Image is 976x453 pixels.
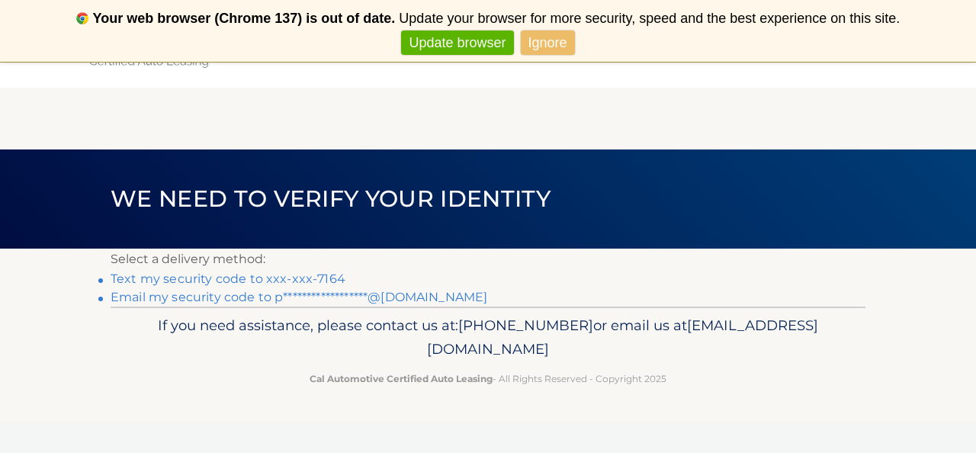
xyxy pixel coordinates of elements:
[401,31,513,56] a: Update browser
[93,11,396,26] b: Your web browser (Chrome 137) is out of date.
[111,185,551,213] span: We need to verify your identity
[458,316,593,334] span: [PHONE_NUMBER]
[120,313,856,362] p: If you need assistance, please contact us at: or email us at
[521,31,575,56] a: Ignore
[310,373,493,384] strong: Cal Automotive Certified Auto Leasing
[111,271,345,286] a: Text my security code to xxx-xxx-7164
[399,11,900,26] span: Update your browser for more security, speed and the best experience on this site.
[120,371,856,387] p: - All Rights Reserved - Copyright 2025
[111,249,865,270] p: Select a delivery method:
